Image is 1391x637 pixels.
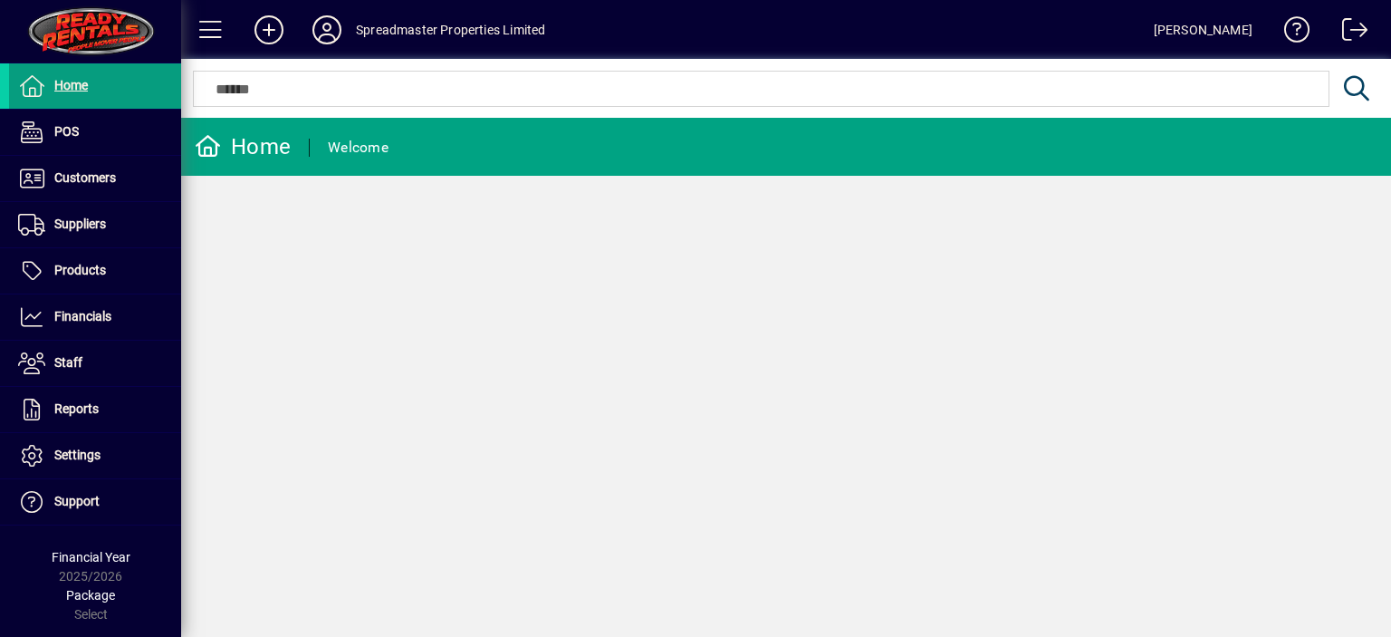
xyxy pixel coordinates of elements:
span: Home [54,78,88,92]
span: Settings [54,448,101,462]
div: Home [195,132,291,161]
a: Financials [9,294,181,340]
span: Products [54,263,106,277]
div: Spreadmaster Properties Limited [356,15,545,44]
button: Profile [298,14,356,46]
a: Products [9,248,181,294]
span: Financials [54,309,111,323]
div: [PERSON_NAME] [1154,15,1252,44]
a: Customers [9,156,181,201]
div: Welcome [328,133,389,162]
span: Reports [54,401,99,416]
span: Staff [54,355,82,370]
a: Logout [1329,4,1368,63]
a: Staff [9,341,181,386]
span: Customers [54,170,116,185]
a: POS [9,110,181,155]
a: Support [9,479,181,525]
span: Support [54,494,100,508]
span: POS [54,124,79,139]
span: Suppliers [54,217,106,231]
span: Package [66,588,115,603]
a: Knowledge Base [1271,4,1310,63]
a: Settings [9,433,181,478]
button: Add [240,14,298,46]
span: Financial Year [52,550,130,565]
a: Suppliers [9,202,181,247]
a: Reports [9,387,181,432]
